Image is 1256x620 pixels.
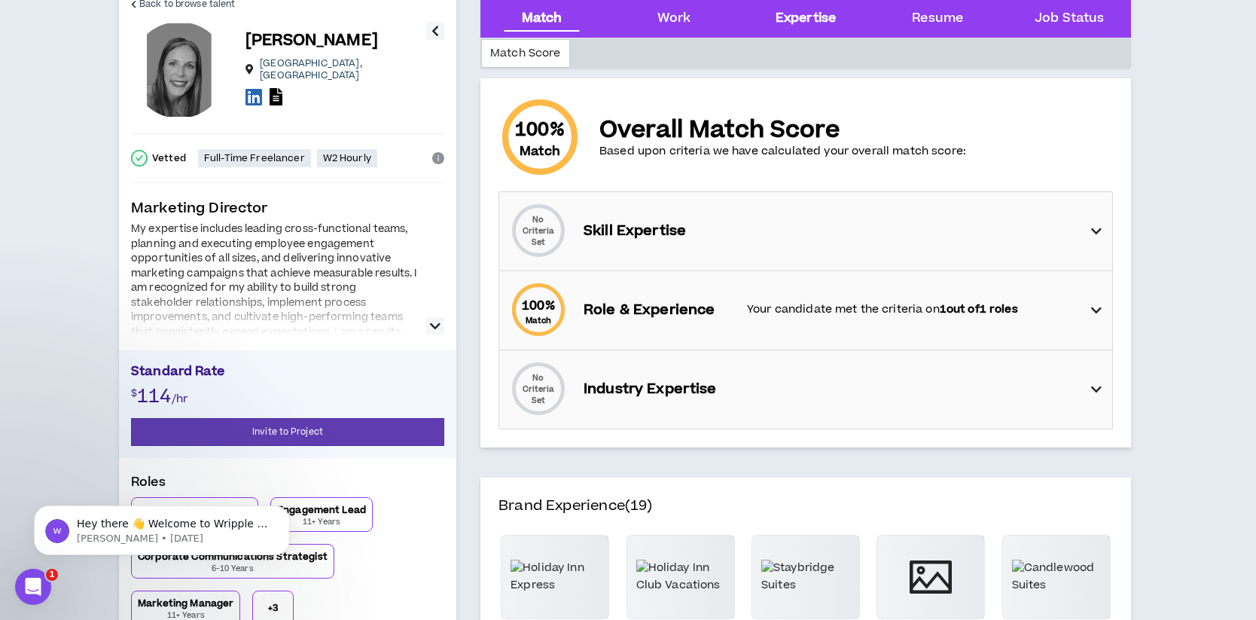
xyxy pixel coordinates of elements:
span: 1 [46,569,58,581]
iframe: Intercom live chat [15,569,51,605]
div: Resume [912,9,963,29]
span: /hr [172,391,187,407]
p: Overall Match Score [599,117,966,144]
span: picture [910,556,952,598]
span: 114 [137,383,171,410]
div: Job Status [1035,9,1104,29]
div: Match [522,9,562,29]
small: Match [520,142,560,160]
iframe: Intercom notifications message [11,474,312,579]
span: check-circle [131,150,148,166]
p: Based upon criteria we have calculated your overall match score: [599,144,966,159]
p: Engagement Lead [277,504,366,516]
img: Candlewood Suites [1012,560,1101,594]
p: Role & Experience [584,300,732,321]
p: Your candidate met the criteria on [747,301,1076,318]
p: No Criteria Set [508,372,569,406]
span: $ [131,386,137,400]
h4: Brand Experience (19) [498,496,1113,535]
div: No Criteria SetSkill Expertise [499,192,1112,270]
div: Match Score [482,40,569,67]
span: info-circle [432,152,444,164]
div: Expertise [776,9,836,29]
span: 100 % [522,297,555,315]
p: [PERSON_NAME] [245,30,378,51]
p: Full-Time Freelancer [204,152,305,164]
small: Match [526,315,552,326]
p: Roles [131,473,444,497]
p: + 3 [268,602,278,614]
p: Marketing Manager [138,597,233,609]
div: No Criteria SetIndustry Expertise [499,350,1112,429]
p: [GEOGRAPHIC_DATA] , [GEOGRAPHIC_DATA] [260,57,426,81]
p: Skill Expertise [584,221,732,242]
p: W2 Hourly [323,152,371,164]
div: My expertise includes leading cross-functional teams, planning and executing employee engagement ... [131,222,417,472]
div: Work [657,9,691,29]
span: 100 % [515,118,565,142]
img: Staybridge Suites [761,560,850,594]
p: Industry Expertise [584,379,732,400]
button: Invite to Project [131,418,444,446]
p: Marketing Director [131,198,444,219]
p: Vetted [152,152,186,164]
img: Holiday Inn Express [511,560,599,594]
img: Holiday Inn Club Vacations [636,560,725,594]
p: 11+ Years [303,516,340,528]
p: No Criteria Set [508,214,569,248]
div: 100%MatchRole & ExperienceYour candidate met the criteria on1out of1 roles [499,271,1112,350]
p: Standard Rate [131,362,444,385]
strong: 1 out of 1 roles [940,301,1018,317]
div: Emily B. [131,22,227,118]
